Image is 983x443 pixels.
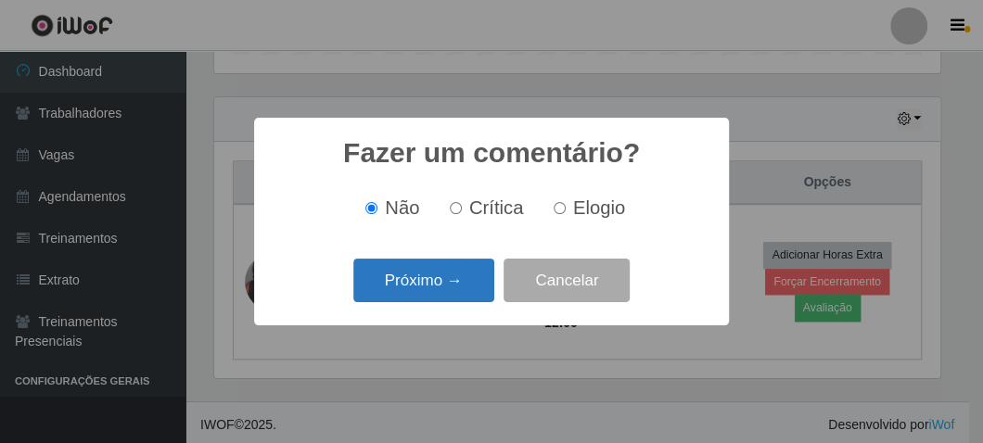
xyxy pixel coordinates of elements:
[573,197,625,218] span: Elogio
[504,259,630,302] button: Cancelar
[469,197,524,218] span: Crítica
[353,259,494,302] button: Próximo →
[385,197,419,218] span: Não
[554,202,566,214] input: Elogio
[365,202,377,214] input: Não
[450,202,462,214] input: Crítica
[343,136,640,170] h2: Fazer um comentário?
